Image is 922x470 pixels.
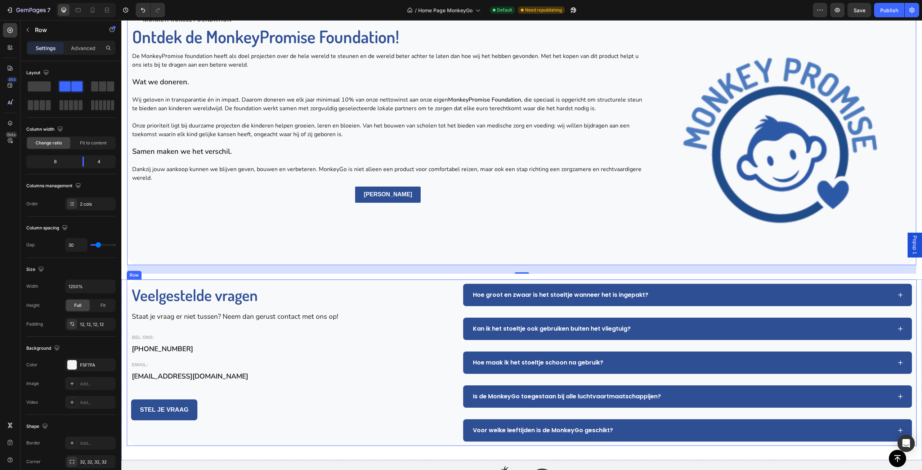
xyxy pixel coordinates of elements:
div: Add... [80,440,114,447]
div: Undo/Redo [136,3,165,17]
strong: Samen maken we het verschil. [11,126,111,136]
h2: Veelgestelde vragen [10,264,331,286]
div: 2 cols [80,201,114,207]
strong: STEL JE VRAAG [19,386,67,393]
p: Hoe maak ik het stoeltje schoon na gebruik? [352,338,482,347]
div: Gap [26,242,35,248]
button: Publish [874,3,904,17]
div: 4 [90,157,114,167]
div: 32, 32, 32, 32 [80,459,114,465]
div: Add... [80,399,114,406]
strong: MonkeyPromise Foundation [327,76,400,84]
p: Kan ik het stoeltje ook gebruiken buiten het vliegtuig? [352,304,509,313]
div: Layout [26,68,50,78]
span: Default [497,7,512,13]
p: Is de MonkeyGo toegestaan bij alle luchtvaartmaatschappijen? [352,372,540,381]
span: Change ratio [36,140,62,146]
p: Voor welke leeftijden is de MonkeyGo geschikt? [352,406,492,415]
span: De MonkeyPromise foundation heeft als doel projecten over de hele wereld te steunen en de wereld ... [11,32,517,49]
span: / [415,6,417,14]
button: 7 [3,3,54,17]
div: Order [26,201,38,207]
button: Save [847,3,871,17]
strong: [PERSON_NAME] [242,171,291,177]
span: Fit to content [80,140,107,146]
div: Background [26,344,61,353]
div: Column width [26,125,64,134]
span: [PHONE_NUMBER] [10,324,72,334]
a: [PERSON_NAME] [234,166,299,183]
div: Publish [880,6,898,14]
p: 7 [47,6,50,14]
div: Corner [26,458,41,465]
p: BEL ONS: [10,314,330,321]
p: Hoe groot en zwaar is het stoeltje wanneer het is ingepakt? [352,270,527,279]
span: Fit [100,302,106,309]
div: Padding [26,321,43,327]
iframe: Design area [121,20,922,470]
div: Beta [5,132,17,138]
strong: [EMAIL_ADDRESS][DOMAIN_NAME] [10,352,127,361]
div: Row [7,252,19,258]
p: Advanced [71,44,95,52]
div: Column spacing [26,223,69,233]
div: Add... [80,381,114,387]
span: Full [74,302,81,309]
div: 8 [28,157,77,167]
div: Color [26,362,37,368]
div: Video [26,399,38,406]
span: Save [854,7,865,13]
p: EMAIL: [10,341,330,348]
span: Need republishing [525,7,562,13]
div: Height [26,302,40,309]
span: Popup 1 [790,215,797,234]
div: Shape [26,422,49,431]
div: Width [26,283,38,290]
p: Onze prioriteit ligt bij duurzame projecten die kinderen helpen groeien, leren en bloeien. Van he... [11,101,523,118]
div: Columns management [26,181,82,191]
input: Auto [66,280,115,293]
a: STEL JE VRAAG [10,379,76,400]
h2: Ontdek de MonkeyPromise Foundation! [10,4,523,28]
div: 12, 12, 12, 12 [80,321,114,328]
p: Wij geloven in transparantie én in impact. Daarom doneren we elk jaar minimaal 10% van onze netto... [11,75,523,93]
p: Staat je vraag er niet tussen? Neem dan gerust contact met ons op! [10,292,330,301]
span: Home Page MonkeyGo [418,6,473,14]
div: F5F7FA [80,362,114,368]
div: Image [26,380,39,387]
div: Size [26,265,45,274]
input: Auto [66,238,87,251]
div: Open Intercom Messenger [898,435,915,452]
strong: Wat we doneren. [11,57,68,67]
div: Border [26,440,40,446]
div: 450 [7,77,17,82]
p: Row [35,26,96,34]
p: Dankzij jouw aankoop kunnen we blijven geven, bouwen en verbeteren. MonkeyGo is niet alleen een p... [11,136,523,162]
p: Settings [36,44,56,52]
